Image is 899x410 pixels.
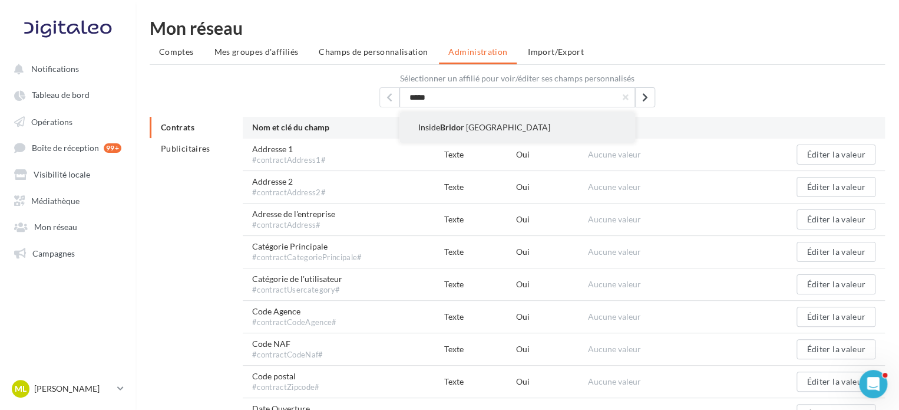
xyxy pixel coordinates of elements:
[588,311,641,322] span: Aucune valeur
[796,372,875,392] button: Éditer la valeur
[516,343,588,355] div: Oui
[31,116,72,126] span: Opérations
[859,370,887,398] iframe: Intercom live chat
[588,344,641,354] span: Aucune valeur
[252,350,323,360] div: #contractCodeNaf#
[516,149,588,160] div: Oui
[588,247,641,257] span: Aucune valeur
[252,382,320,393] div: #contractZipcode#
[252,122,444,134] div: Nom et clé du champ
[7,58,124,79] button: Notifications
[32,90,90,100] span: Tableau de bord
[796,307,875,327] button: Éditer la valeur
[252,155,326,166] div: #contractAddress1#
[7,189,128,211] a: Médiathèque
[516,278,588,290] div: Oui
[9,378,126,400] a: ML [PERSON_NAME]
[7,84,128,105] a: Tableau de bord
[252,317,337,328] div: #contractCodeAgence#
[252,306,337,328] span: Code Agence
[440,122,461,132] span: Brido
[588,214,641,224] span: Aucune valeur
[252,273,342,296] span: Catégorie de l'utilisateur
[252,338,323,360] span: Code NAF
[32,248,75,258] span: Campagnes
[444,149,516,160] div: Texte
[7,110,128,132] a: Opérations
[252,176,326,198] span: Addresse 2
[31,64,79,74] span: Notifications
[32,143,99,153] span: Boîte de réception
[150,74,885,83] label: Sélectionner un affilié pour voir/éditer ses champs personnalisés
[444,214,516,225] div: Texte
[319,47,428,57] span: Champs de personnalisation
[444,343,516,355] div: Texte
[796,145,875,165] button: Éditer la valeur
[444,311,516,323] div: Texte
[252,241,362,263] span: Catégorie Principale
[796,209,875,229] button: Éditer la valeur
[7,242,128,263] a: Campagnes
[516,311,588,323] div: Oui
[399,112,635,143] button: InsideBridor [GEOGRAPHIC_DATA]
[588,122,780,134] div: Valeur
[252,370,320,393] span: Code postal
[252,220,335,231] div: #contractAddress#
[444,376,516,388] div: Texte
[252,208,335,231] span: Adresse de l'entreprise
[588,279,641,289] span: Aucune valeur
[796,274,875,294] button: Éditer la valeur
[444,278,516,290] div: Texte
[7,163,128,184] a: Visibilité locale
[516,246,588,258] div: Oui
[418,122,550,132] span: Inside r [GEOGRAPHIC_DATA]
[161,143,210,153] span: Publicitaires
[34,169,90,179] span: Visibilité locale
[7,215,128,237] a: Mon réseau
[252,188,326,198] div: #contractAddress2#
[7,136,128,158] a: Boîte de réception 99+
[150,19,885,37] div: Mon réseau
[516,376,588,388] div: Oui
[796,242,875,262] button: Éditer la valeur
[516,181,588,193] div: Oui
[588,149,641,159] span: Aucune valeur
[214,47,298,57] span: Mes groupes d'affiliés
[252,252,362,263] div: #contractCategoriePrincipale#
[104,143,121,153] div: 99+
[588,182,641,192] span: Aucune valeur
[252,143,326,166] span: Addresse 1
[34,222,77,232] span: Mon réseau
[796,177,875,197] button: Éditer la valeur
[516,214,588,225] div: Oui
[796,339,875,359] button: Éditer la valeur
[34,383,113,395] p: [PERSON_NAME]
[528,47,584,57] span: Import/Export
[588,376,641,386] span: Aucune valeur
[15,383,27,395] span: ML
[444,246,516,258] div: Texte
[444,181,516,193] div: Texte
[159,47,193,57] span: Comptes
[31,195,80,205] span: Médiathèque
[252,285,342,296] div: #contractUsercategory#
